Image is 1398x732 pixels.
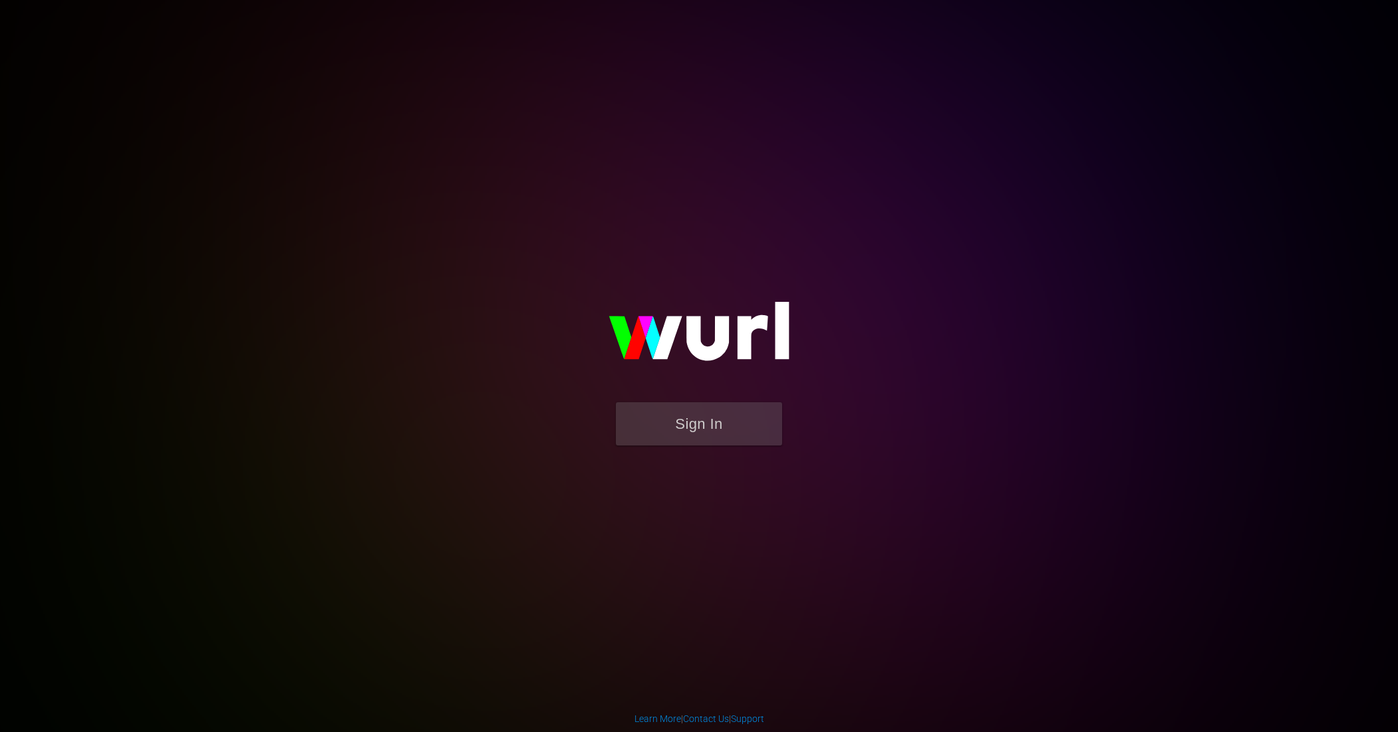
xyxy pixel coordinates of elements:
a: Contact Us [683,713,729,724]
img: wurl-logo-on-black-223613ac3d8ba8fe6dc639794a292ebdb59501304c7dfd60c99c58986ef67473.svg [566,273,832,402]
a: Support [731,713,764,724]
div: | | [634,712,764,725]
button: Sign In [616,402,782,445]
a: Learn More [634,713,681,724]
